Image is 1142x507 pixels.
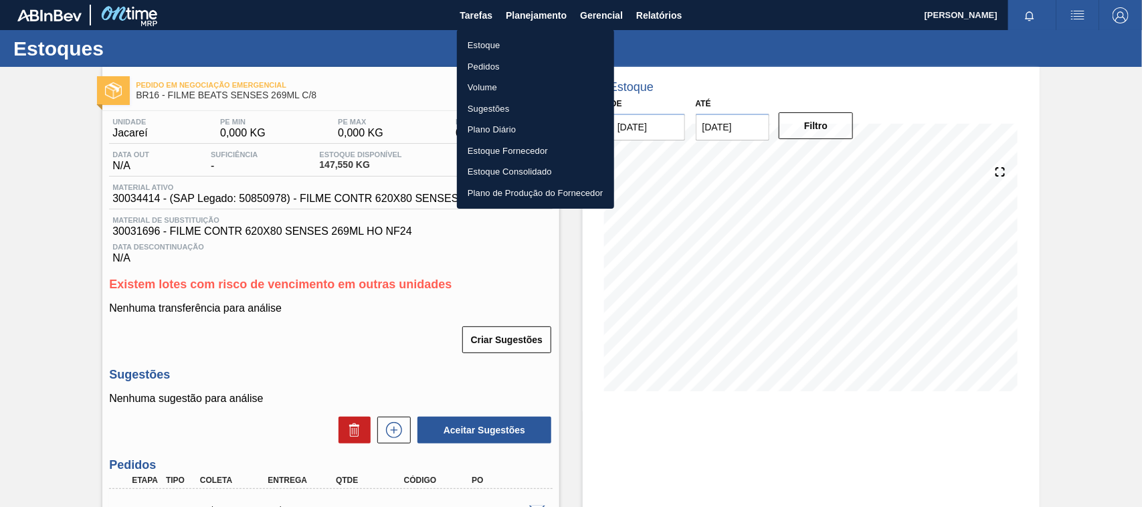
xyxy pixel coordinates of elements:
a: Estoque Fornecedor [457,140,614,162]
a: Plano Diário [457,119,614,140]
a: Sugestões [457,98,614,120]
a: Estoque Consolidado [457,161,614,183]
a: Volume [457,77,614,98]
a: Estoque [457,35,614,56]
a: Plano de Produção do Fornecedor [457,183,614,204]
a: Pedidos [457,56,614,78]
